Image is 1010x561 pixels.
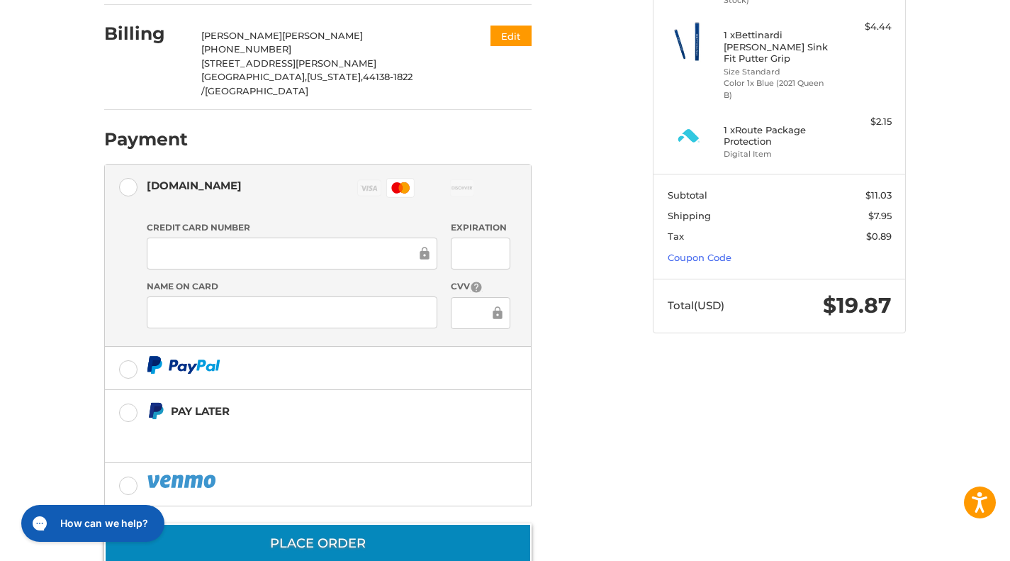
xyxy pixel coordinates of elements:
[836,115,892,129] div: $2.15
[147,402,164,420] img: Pay Later icon
[14,500,169,547] iframe: Gorgias live chat messenger
[668,210,711,221] span: Shipping
[147,423,443,445] iframe: PayPal Message 2
[201,71,307,82] span: [GEOGRAPHIC_DATA],
[668,189,707,201] span: Subtotal
[205,85,308,96] span: [GEOGRAPHIC_DATA]
[836,20,892,34] div: $4.44
[147,174,242,197] div: [DOMAIN_NAME]
[724,66,832,78] li: Size Standard
[868,210,892,221] span: $7.95
[490,26,532,46] button: Edit
[724,29,832,64] h4: 1 x Bettinardi [PERSON_NAME] Sink Fit Putter Grip
[724,148,832,160] li: Digital Item
[147,356,220,374] img: PayPal icon
[201,57,376,69] span: [STREET_ADDRESS][PERSON_NAME]
[104,128,188,150] h2: Payment
[451,221,510,234] label: Expiration
[668,252,731,263] a: Coupon Code
[171,399,442,423] div: Pay Later
[724,77,832,101] li: Color 1x Blue (2021 Queen B)
[147,280,437,293] label: Name on Card
[147,472,219,490] img: PayPal icon
[147,221,437,234] label: Credit Card Number
[104,23,187,45] h2: Billing
[668,230,684,242] span: Tax
[865,189,892,201] span: $11.03
[668,299,724,312] span: Total (USD)
[823,292,892,318] span: $19.87
[201,30,282,41] span: [PERSON_NAME]
[282,30,363,41] span: [PERSON_NAME]
[724,124,832,148] h4: 1 x Route Package Protection
[201,71,413,96] span: 44138-1822 /
[866,230,892,242] span: $0.89
[201,43,291,55] span: [PHONE_NUMBER]
[451,280,510,294] label: CVV
[307,71,363,82] span: [US_STATE],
